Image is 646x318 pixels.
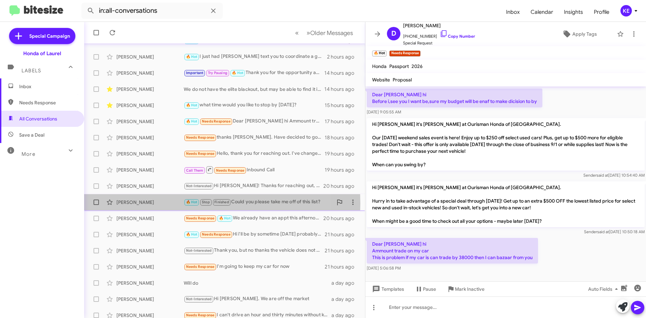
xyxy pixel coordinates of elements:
div: [PERSON_NAME] [116,263,184,270]
input: Search [81,3,223,19]
div: 2 hours ago [327,54,360,60]
span: Auto Fields [588,283,620,295]
a: Insights [559,2,588,22]
div: 14 hours ago [324,86,360,93]
span: Passport [389,63,409,69]
div: [PERSON_NAME] [116,118,184,125]
span: [DATE] 5:06:58 PM [367,266,401,271]
p: Hi [PERSON_NAME] it's [PERSON_NAME] at Ourisman Honda of [GEOGRAPHIC_DATA]. Hurry in to take adva... [367,181,645,227]
div: [PERSON_NAME] [116,86,184,93]
div: a day ago [331,280,360,286]
div: [PERSON_NAME] [116,247,184,254]
small: Needs Response [389,50,420,57]
div: Dear [PERSON_NAME] hi Ammount trade on my car This is problem if my car is can trade by 38000 the... [184,117,325,125]
div: thanks [PERSON_NAME]. Have decided to go a different direction [184,134,325,141]
div: [PERSON_NAME] [116,54,184,60]
span: Sender [DATE] 10:54:40 AM [583,173,645,178]
div: [PERSON_NAME] [116,150,184,157]
span: said at [597,229,609,234]
span: 2026 [411,63,423,69]
span: Not-Interested [186,248,212,253]
div: Could you please take me off of this list? [184,198,333,206]
div: a day ago [331,296,360,303]
a: Copy Number [440,34,475,39]
span: Stop [202,200,210,204]
span: 🔥 Hot [219,216,230,220]
span: Call Them [186,168,204,173]
span: Save a Deal [19,132,44,138]
div: Hi [PERSON_NAME]! Thanks for reaching out, I already bought the car! Thank you [184,182,323,190]
div: KE [620,5,632,16]
div: We do not have the elite blackout, but may be able to find it in the area. If we can would you li... [184,86,324,93]
span: 🔥 Hot [186,103,198,107]
p: Dear [PERSON_NAME] hi Before i,see you I want be,sure my budget will be enaf to make dicision to by [367,89,542,107]
button: KE [615,5,639,16]
div: I just had [PERSON_NAME] text you to coordinate a good time. Please let her know your availabilit... [184,53,327,61]
div: [PERSON_NAME] [116,280,184,286]
p: Dear [PERSON_NAME] hi Ammount trade on my car This is problem if my car is can trade by 38000 the... [367,238,538,263]
a: Special Campaign [9,28,75,44]
div: I'm going to keep my car for now [184,263,325,271]
p: Hi [PERSON_NAME] it's [PERSON_NAME] at Ourisman Honda of [GEOGRAPHIC_DATA]. Our [DATE] weekend sa... [367,118,645,171]
div: [PERSON_NAME] [116,70,184,76]
span: Needs Response [19,99,76,106]
span: Proposal [393,77,412,83]
span: Special Request [403,40,475,46]
span: All Conversations [19,115,57,122]
div: 15 hours ago [325,102,360,109]
div: [PERSON_NAME] [116,102,184,109]
div: Honda of Laurel [23,50,61,57]
div: 20 hours ago [323,215,360,222]
span: Labels [22,68,41,74]
span: Try Pausing [208,71,227,75]
button: Mark Inactive [441,283,490,295]
div: what time would you like to stop by [DATE]? [184,101,325,109]
span: Pause [423,283,436,295]
div: [PERSON_NAME] [116,134,184,141]
span: Not-Interested [186,297,212,301]
div: [PERSON_NAME] [116,296,184,303]
button: Previous [291,26,303,40]
span: [PERSON_NAME] [403,22,475,30]
span: Not-Interested [186,184,212,188]
div: Will do [184,280,331,286]
span: Mark Inactive [455,283,485,295]
span: Honda [372,63,387,69]
div: Thank you, but no thanks the vehicle does not have a sunroof so we are not interested at all. Tha... [184,247,325,254]
div: Hello, thank you for reaching out. I've changed my mind. Thank you. [184,150,325,157]
div: [PERSON_NAME] [116,231,184,238]
div: We already have an appt this afternoon. [184,214,323,222]
button: Next [302,26,357,40]
span: said at [597,173,608,178]
span: 🔥 Hot [186,55,198,59]
span: Apply Tags [572,28,597,40]
a: Calendar [525,2,559,22]
div: [PERSON_NAME] [116,183,184,189]
div: [PERSON_NAME] [116,215,184,222]
div: 21 hours ago [325,263,360,270]
span: Important [186,71,204,75]
span: More [22,151,35,157]
span: Needs Response [186,264,215,269]
span: » [307,29,310,37]
span: Inbox [501,2,525,22]
div: Hi [PERSON_NAME]. We are off the market [184,295,331,303]
span: Needs Response [186,313,215,317]
button: Pause [409,283,441,295]
div: 21 hours ago [325,247,360,254]
span: Finished [214,200,229,204]
span: « [295,29,299,37]
span: Needs Response [186,135,215,140]
span: Inbox [19,83,76,90]
span: 🔥 Hot [186,200,198,204]
div: Inbound Call [184,166,325,174]
span: 🔥 Hot [186,119,198,123]
a: Profile [588,2,615,22]
div: 14 hours ago [324,70,360,76]
span: Needs Response [186,216,215,220]
span: Older Messages [310,29,353,37]
span: 🔥 Hot [232,71,243,75]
